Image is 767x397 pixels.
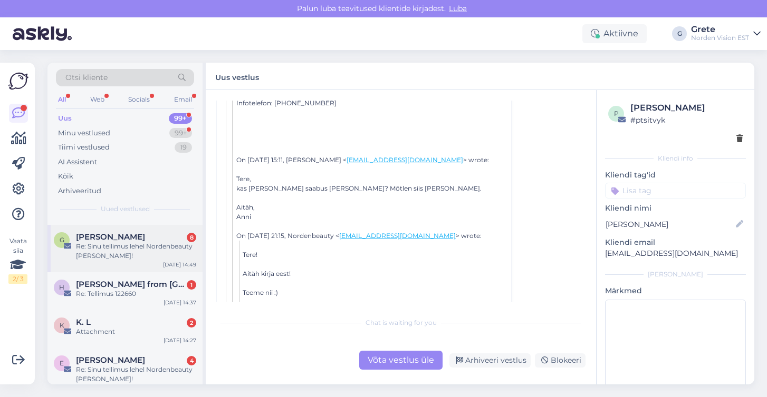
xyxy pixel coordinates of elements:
[164,299,196,306] div: [DATE] 14:37
[65,72,108,83] span: Otsi kliente
[59,283,64,291] span: H
[614,110,619,117] span: p
[58,128,110,138] div: Minu vestlused
[691,25,749,34] div: Grete
[672,26,687,41] div: G
[446,4,470,13] span: Luba
[187,280,196,290] div: 1
[163,261,196,269] div: [DATE] 14:49
[126,93,152,106] div: Socials
[359,351,443,370] div: Võta vestlus üle
[236,212,505,222] div: Anni
[164,336,196,344] div: [DATE] 14:27
[347,156,463,164] a: [EMAIL_ADDRESS][DOMAIN_NAME]
[169,113,192,124] div: 99+
[236,203,505,212] div: Aitäh,
[215,69,259,83] label: Uus vestlus
[88,93,107,106] div: Web
[236,174,505,184] div: Tere,
[58,142,110,153] div: Tiimi vestlused
[8,71,28,91] img: Askly Logo
[605,237,746,248] p: Kliendi email
[691,34,749,42] div: Norden Vision EST
[76,327,196,336] div: Attachment
[605,270,746,279] div: [PERSON_NAME]
[58,157,97,167] div: AI Assistent
[8,274,27,284] div: 2 / 3
[606,219,734,230] input: Lisa nimi
[76,289,196,299] div: Re: Tellimus 122660
[56,93,68,106] div: All
[187,318,196,327] div: 2
[630,102,743,114] div: [PERSON_NAME]
[76,280,186,289] span: Harri from Montonio
[60,321,64,329] span: K
[175,142,192,153] div: 19
[58,113,72,124] div: Uus
[76,355,145,365] span: Enelin Kannu
[605,170,746,181] p: Kliendi tag'id
[449,353,531,368] div: Arhiveeri vestlus
[243,288,505,297] div: Teeme nii :)
[60,236,64,244] span: G
[187,233,196,242] div: 8
[58,171,73,182] div: Kõik
[236,231,505,241] div: On [DATE] 21:15, Nordenbeauty < > wrote:
[605,154,746,163] div: Kliendi info
[605,248,746,259] p: [EMAIL_ADDRESS][DOMAIN_NAME]
[243,297,505,392] div: Heade soovidega, Liina Norden Vision OÜ Klienditeenindus: E-R 10:00-18:00 E-mail: Infotelefon: [P...
[236,184,505,193] div: kas [PERSON_NAME] saabus [PERSON_NAME]? Mõtlen siis [PERSON_NAME].
[60,359,64,367] span: E
[76,365,196,384] div: Re: Sinu tellimus lehel Nordenbeauty [PERSON_NAME]!
[76,242,196,261] div: Re: Sinu tellimus lehel Nordenbeauty [PERSON_NAME]!
[8,236,27,284] div: Vaata siia
[236,155,505,165] div: On [DATE] 15:11, [PERSON_NAME] < > wrote:
[339,232,456,240] a: [EMAIL_ADDRESS][DOMAIN_NAME]
[582,24,647,43] div: Aktiivne
[58,186,101,196] div: Arhiveeritud
[165,384,196,392] div: [DATE] 14:21
[101,204,150,214] span: Uued vestlused
[187,356,196,365] div: 4
[76,317,91,327] span: K. L
[535,353,586,368] div: Blokeeri
[630,114,743,126] div: # ptsitvyk
[169,128,192,138] div: 99+
[216,318,586,327] div: Chat is waiting for you
[605,183,746,198] input: Lisa tag
[605,203,746,214] p: Kliendi nimi
[243,250,505,279] div: Tere! Aitäh kirja eest!
[172,93,194,106] div: Email
[605,285,746,296] p: Märkmed
[76,232,145,242] span: Grete Kanemägi
[691,25,761,42] a: GreteNorden Vision EST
